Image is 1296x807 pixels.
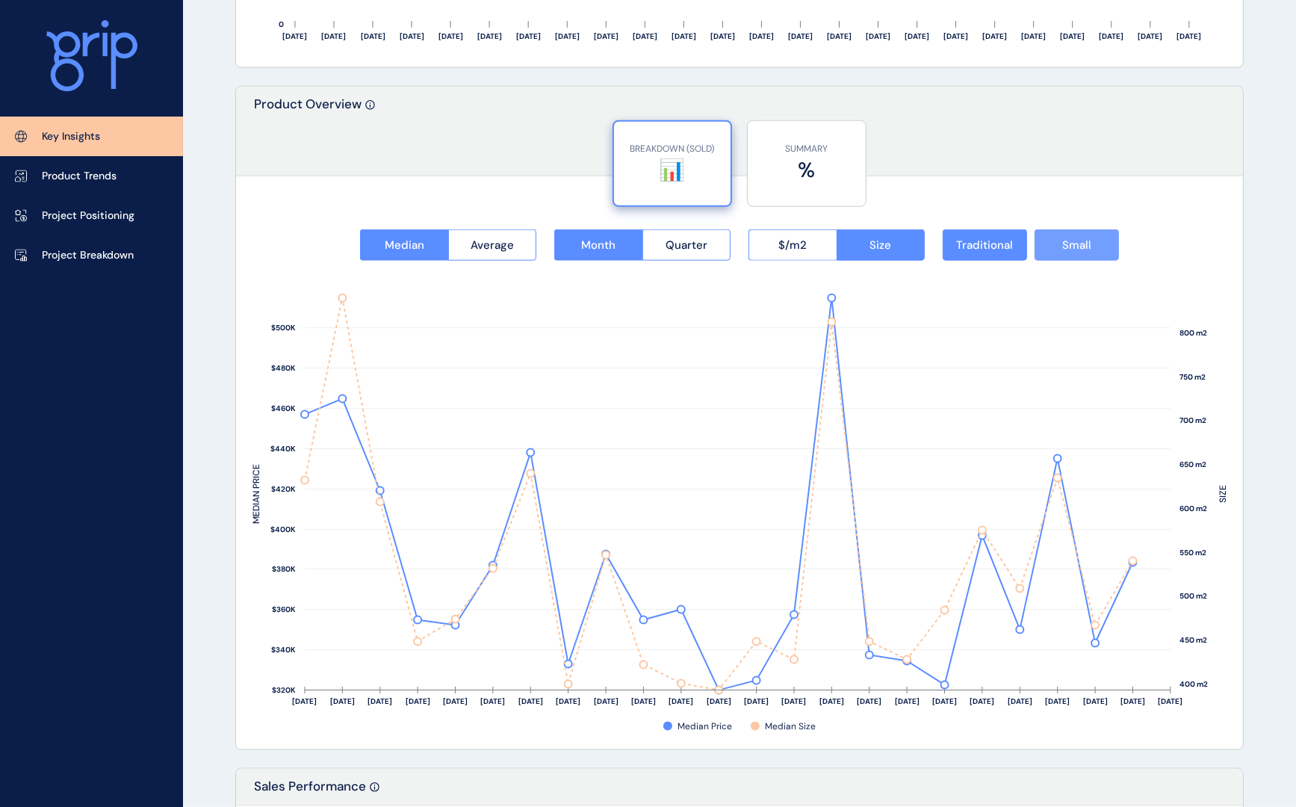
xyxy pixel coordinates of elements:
button: Size [837,229,926,261]
p: Key Insights [42,129,100,144]
text: [DATE] [361,31,385,41]
text: 800 m2 [1179,329,1207,338]
text: 550 m2 [1179,548,1206,558]
span: Small [1062,238,1091,253]
p: SUMMARY [755,143,858,155]
text: [DATE] [1061,31,1085,41]
text: [DATE] [788,31,813,41]
text: [DATE] [477,31,502,41]
text: SIZE [1217,486,1229,504]
button: Month [554,229,642,261]
text: [DATE] [633,31,657,41]
text: [DATE] [516,31,541,41]
text: [DATE] [944,31,969,41]
label: % [755,155,858,185]
button: Median [360,229,448,261]
button: $/m2 [748,229,837,261]
text: [DATE] [866,31,890,41]
p: BREAKDOWN (SOLD) [621,143,723,155]
span: Median Price [678,720,733,733]
p: Product Overview [254,96,362,176]
button: Quarter [642,229,731,261]
text: [DATE] [555,31,580,41]
text: 650 m2 [1179,460,1206,470]
span: Month [581,238,616,253]
button: Traditional [943,229,1027,261]
text: [DATE] [983,31,1008,41]
text: [DATE] [749,31,774,41]
span: Quarter [666,238,707,253]
text: [DATE] [1022,31,1047,41]
span: Size [869,238,891,253]
text: [DATE] [710,31,735,41]
text: [DATE] [283,31,308,41]
text: [DATE] [1177,31,1202,41]
text: [DATE] [594,31,618,41]
text: 750 m2 [1179,373,1206,383]
text: 700 m2 [1179,416,1206,426]
text: 0 [279,20,284,30]
span: Traditional [957,238,1014,253]
text: [DATE] [322,31,347,41]
p: Project Breakdown [42,248,134,263]
text: [DATE] [438,31,463,41]
label: 📊 [621,155,723,185]
p: Sales Performance [254,778,366,806]
span: Median Size [766,720,816,733]
text: 400 m2 [1179,680,1208,690]
p: Project Positioning [42,208,134,223]
p: Product Trends [42,169,117,184]
span: Average [471,238,514,253]
text: 600 m2 [1179,504,1207,514]
text: [DATE] [1138,31,1163,41]
button: Small [1035,229,1119,261]
text: 450 m2 [1179,636,1207,646]
text: [DATE] [1100,31,1124,41]
button: Average [448,229,537,261]
span: Median [385,238,424,253]
text: [DATE] [827,31,852,41]
text: [DATE] [400,31,424,41]
text: [DATE] [905,31,929,41]
span: $/m2 [778,238,807,253]
text: 500 m2 [1179,592,1207,602]
text: [DATE] [672,31,696,41]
